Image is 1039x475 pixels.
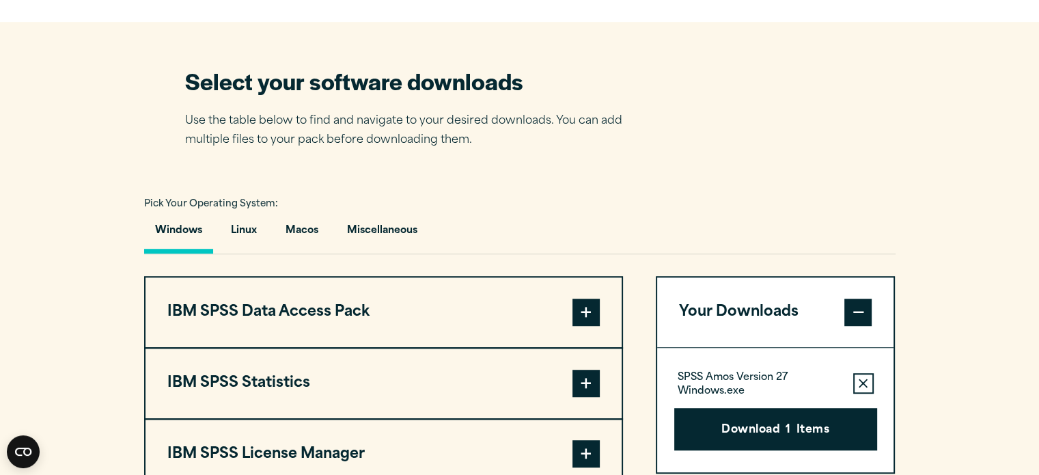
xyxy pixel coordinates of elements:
button: Download1Items [674,408,877,450]
button: IBM SPSS Data Access Pack [146,277,622,347]
p: Use the table below to find and navigate to your desired downloads. You can add multiple files to... [185,111,643,151]
p: SPSS Amos Version 27 Windows.exe [678,371,842,398]
h2: Select your software downloads [185,66,643,96]
button: Linux [220,215,268,254]
button: Windows [144,215,213,254]
span: Pick Your Operating System: [144,200,278,208]
button: Macos [275,215,329,254]
button: Miscellaneous [336,215,428,254]
button: Open CMP widget [7,435,40,468]
button: IBM SPSS Statistics [146,349,622,418]
button: Your Downloads [657,277,894,347]
span: 1 [786,422,790,439]
div: Your Downloads [657,347,894,472]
